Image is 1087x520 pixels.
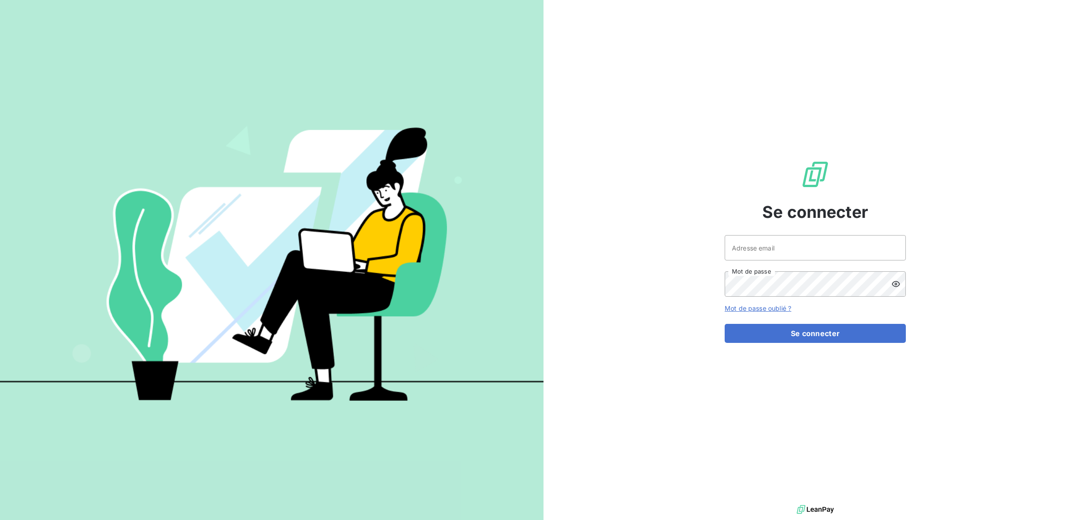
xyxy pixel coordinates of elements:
[725,324,906,343] button: Se connecter
[762,200,868,224] span: Se connecter
[725,304,791,312] a: Mot de passe oublié ?
[801,160,830,189] img: Logo LeanPay
[725,235,906,260] input: placeholder
[797,503,834,516] img: logo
